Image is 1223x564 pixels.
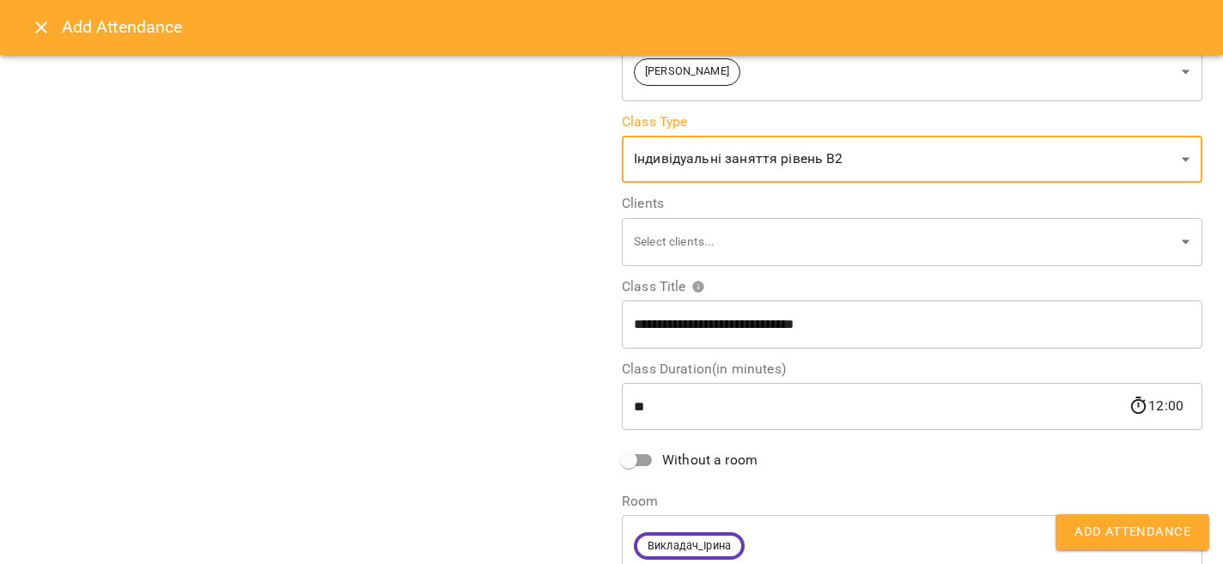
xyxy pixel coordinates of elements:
div: Select clients... [622,217,1202,266]
h6: Add Attendance [62,14,1202,40]
button: Add Attendance [1056,514,1209,550]
span: Add Attendance [1074,521,1190,543]
label: Class Type [622,115,1202,129]
div: Індивідуальні заняття рівень В2 [622,136,1202,184]
span: Class Title [622,280,705,294]
button: Close [21,7,62,48]
span: [PERSON_NAME] [635,64,739,80]
p: Select clients... [634,233,1175,251]
div: [PERSON_NAME] [622,42,1202,101]
span: Without a room [662,450,758,470]
label: Clients [622,197,1202,210]
label: Room [622,494,1202,508]
label: Class Duration(in minutes) [622,362,1202,376]
span: Викладач_Ірина [637,538,741,555]
svg: Please specify class title or select clients [691,280,705,294]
